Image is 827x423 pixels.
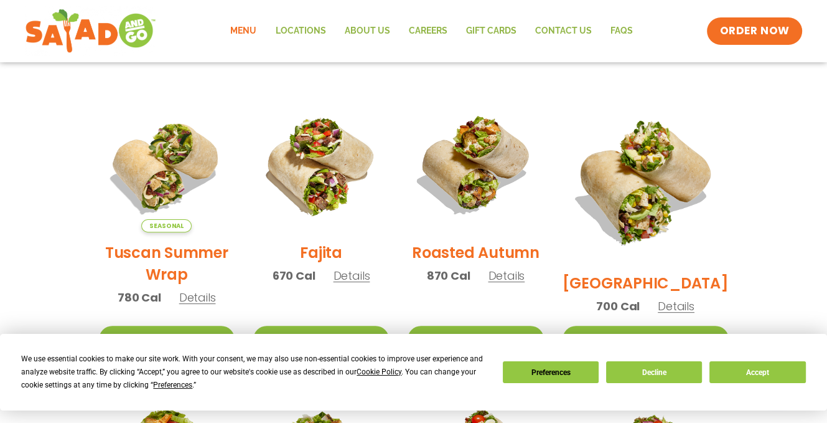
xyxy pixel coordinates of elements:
button: Preferences [503,361,599,383]
span: 780 Cal [118,289,161,306]
nav: Menu [221,17,642,45]
h2: [GEOGRAPHIC_DATA] [563,272,729,294]
a: Start Your Order [408,326,543,353]
a: About Us [335,17,399,45]
a: ORDER NOW [707,17,801,45]
span: Details [658,298,694,314]
button: Decline [606,361,702,383]
h2: Roasted Autumn [412,242,540,264]
button: Accept [709,361,805,383]
div: We use essential cookies to make our site work. With your consent, we may also use non-essential ... [21,353,487,392]
img: Product photo for Roasted Autumn Wrap [408,97,543,232]
span: 700 Cal [596,298,640,315]
img: new-SAG-logo-768×292 [25,6,156,56]
img: Product photo for BBQ Ranch Wrap [563,97,729,263]
img: Product photo for Tuscan Summer Wrap [99,97,235,232]
span: Details [488,268,525,283]
a: Contact Us [525,17,600,45]
a: Start Your Order [253,326,389,353]
a: Menu [221,17,266,45]
span: 870 Cal [427,267,470,284]
span: ORDER NOW [719,24,789,39]
span: Details [179,290,216,305]
a: Start Your Order [563,326,729,353]
span: 670 Cal [273,267,315,284]
a: GIFT CARDS [456,17,525,45]
a: FAQs [600,17,642,45]
a: Locations [266,17,335,45]
span: Cookie Policy [357,368,401,376]
a: Careers [399,17,456,45]
a: Start Your Order [99,326,235,353]
img: Product photo for Fajita Wrap [253,97,389,232]
span: Preferences [153,381,192,389]
span: Details [334,268,370,283]
h2: Fajita [300,242,342,264]
span: Seasonal [141,219,192,232]
h2: Tuscan Summer Wrap [99,242,235,285]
